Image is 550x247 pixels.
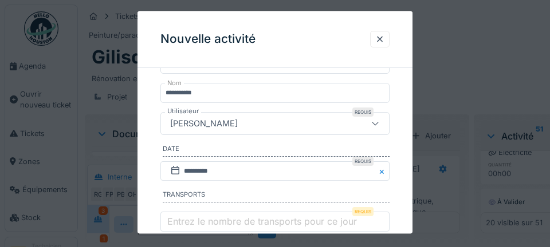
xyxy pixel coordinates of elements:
[163,144,390,157] label: Date
[165,106,201,116] label: Utilisateur
[352,107,374,117] div: Requis
[166,117,242,130] div: [PERSON_NAME]
[165,79,184,89] label: Nom
[352,157,374,166] div: Requis
[160,32,256,46] h3: Nouvelle activité
[165,214,359,228] label: Entrez le nombre de transports pour ce jour
[377,161,390,181] button: Close
[163,190,390,203] label: Transports
[352,208,374,217] div: Requis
